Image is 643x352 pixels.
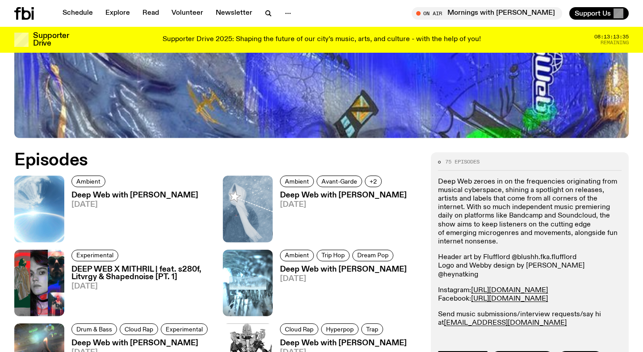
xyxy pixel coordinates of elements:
a: Deep Web with [PERSON_NAME][DATE] [273,192,407,242]
span: Experimental [166,326,203,332]
a: Experimental [161,323,208,335]
a: Ambient [71,176,105,187]
h3: Deep Web with [PERSON_NAME] [71,192,198,199]
a: Dream Pop [352,250,393,261]
a: Ambient [280,250,314,261]
p: Deep Web zeroes in on the frequencies originating from musical cyberspace, shining a spotlight on... [438,178,622,247]
p: Send music submissions/interview requests/say hi at @spider_of_kn0ts @drumlesstrance [438,310,622,345]
span: Support Us [575,9,611,17]
span: Hyperpop [326,326,354,332]
a: Explore [100,7,135,20]
a: Drum & Bass [71,323,117,335]
span: 75 episodes [445,159,480,164]
a: Cloud Rap [280,323,318,335]
a: Deep Web with [PERSON_NAME][DATE] [273,266,407,316]
span: Dream Pop [357,252,388,259]
span: Cloud Rap [285,326,313,332]
span: [DATE] [280,275,407,283]
a: Read [137,7,164,20]
span: Experimental [76,252,113,259]
p: Supporter Drive 2025: Shaping the future of our city’s music, arts, and culture - with the help o... [163,36,481,44]
a: Cloud Rap [120,323,158,335]
span: Trap [366,326,378,332]
a: Schedule [57,7,98,20]
span: Cloud Rap [125,326,153,332]
h3: Supporter Drive [33,32,69,47]
button: On AirMornings with [PERSON_NAME] [412,7,562,20]
span: Trip Hop [321,252,345,259]
span: Drum & Bass [76,326,112,332]
a: Avant-Garde [317,176,362,187]
span: +2 [370,178,377,184]
h3: DEEP WEB X MITHRIL | feat. s280f, Litvrgy & Shapednoise [PT. 1] [71,266,212,281]
a: Newsletter [210,7,258,20]
a: Volunteer [166,7,209,20]
a: Ambient [280,176,314,187]
a: Experimental [71,250,118,261]
span: [DATE] [71,283,212,290]
p: Header art by Flufflord @blushh.fka.flufflord Logo and Webby design by [PERSON_NAME] @heynatking [438,253,622,279]
button: +2 [365,176,382,187]
span: Ambient [76,178,100,184]
a: DEEP WEB X MITHRIL | feat. s280f, Litvrgy & Shapednoise [PT. 1][DATE] [64,266,212,316]
span: [DATE] [280,201,407,209]
a: [URL][DOMAIN_NAME] [471,295,548,302]
p: Instagram: Facebook: [438,286,622,303]
a: [URL][DOMAIN_NAME] [471,287,548,294]
a: Deep Web with [PERSON_NAME][DATE] [64,192,198,242]
span: Ambient [285,252,309,259]
h3: Deep Web with [PERSON_NAME] [280,192,407,199]
h3: Deep Web with [PERSON_NAME] [280,339,407,347]
a: Trap [361,323,383,335]
span: [DATE] [71,201,198,209]
h2: Episodes [14,152,420,168]
h3: Deep Web with [PERSON_NAME] [71,339,210,347]
h3: Deep Web with [PERSON_NAME] [280,266,407,273]
button: Support Us [569,7,629,20]
span: Ambient [285,178,309,184]
a: Hyperpop [321,323,359,335]
span: 08:13:13:35 [594,34,629,39]
a: [EMAIL_ADDRESS][DOMAIN_NAME] [444,319,567,327]
a: Trip Hop [317,250,350,261]
span: Remaining [601,40,629,45]
span: Avant-Garde [321,178,357,184]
